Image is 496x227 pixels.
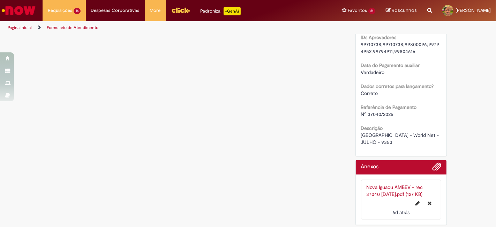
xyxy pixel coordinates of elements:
span: Rascunhos [392,7,417,14]
b: Descrição [361,125,383,131]
time: 23/09/2025 09:36:56 [392,209,409,215]
b: Data do Pagamento auxiliar [361,62,420,68]
b: Dados corretos para lançamento? [361,83,434,89]
button: Excluir Nova Iguacu AMBEV - rec 37040 Junho 2025.pdf [423,198,436,209]
p: +GenAi [224,7,241,15]
span: Favoritos [348,7,367,14]
ul: Trilhas de página [5,21,325,34]
span: [GEOGRAPHIC_DATA] - World Net - JULHO - 9353 [361,132,441,145]
span: Requisições [48,7,72,14]
span: Correto [361,90,378,96]
span: Despesas Corporativas [91,7,140,14]
span: More [150,7,161,14]
a: Rascunhos [386,7,417,14]
span: Verdadeiro [361,69,385,75]
a: Nova Iguacu AMBEV - rec 37040 [DATE].pdf (127 KB) [367,184,423,197]
span: 6d atrás [392,209,409,215]
span: 99710738;99710738;99800096;99794952;99794911;99804616 [361,41,439,54]
button: Adicionar anexos [432,162,441,175]
span: Nº 37040/2025 [361,111,394,117]
div: Padroniza [201,7,241,15]
b: Referência de Pagamento [361,104,417,110]
b: IDs Aprovadores [361,34,397,41]
a: Página inicial [8,25,32,30]
h2: Anexos [361,164,379,170]
span: 14 [74,8,81,14]
span: 21 [368,8,375,14]
span: [PERSON_NAME] [456,7,491,13]
button: Editar nome de arquivo Nova Iguacu AMBEV - rec 37040 Junho 2025.pdf [411,198,424,209]
img: click_logo_yellow_360x200.png [171,5,190,15]
a: Formulário de Atendimento [47,25,98,30]
img: ServiceNow [1,3,37,17]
